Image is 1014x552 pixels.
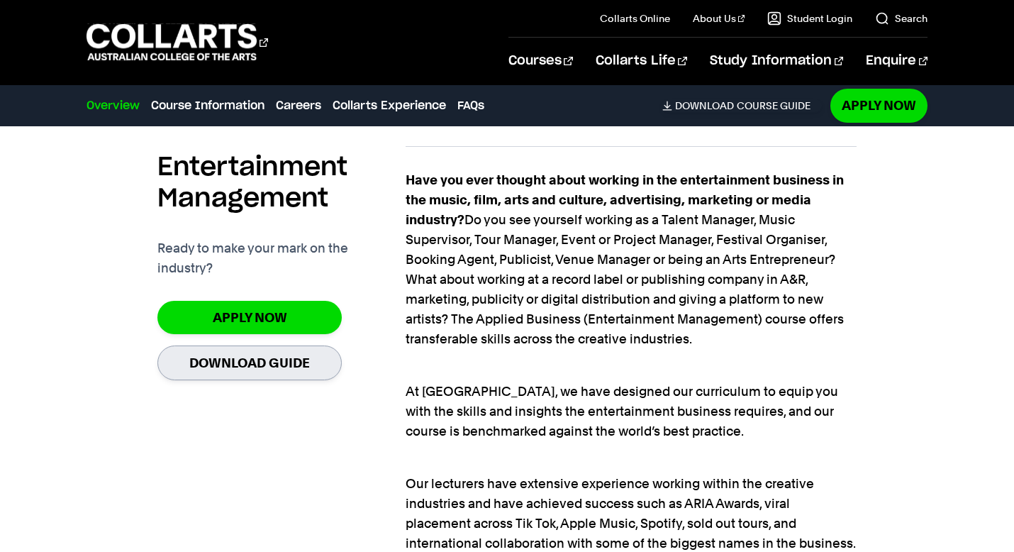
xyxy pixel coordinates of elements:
[600,11,670,26] a: Collarts Online
[693,11,745,26] a: About Us
[875,11,927,26] a: Search
[276,97,321,114] a: Careers
[830,89,927,122] a: Apply Now
[87,22,268,62] div: Go to homepage
[457,97,484,114] a: FAQs
[406,172,844,227] strong: Have you ever thought about working in the entertainment business in the music, film, arts and cu...
[406,170,856,349] p: Do you see yourself working as a Talent Manager, Music Supervisor, Tour Manager, Event or Project...
[866,38,927,84] a: Enquire
[157,301,342,334] a: Apply Now
[596,38,687,84] a: Collarts Life
[662,99,822,112] a: DownloadCourse Guide
[508,38,573,84] a: Courses
[157,238,406,278] p: Ready to make your mark on the industry?
[710,38,843,84] a: Study Information
[675,99,734,112] span: Download
[157,152,406,214] h2: Entertainment Management
[157,346,342,380] a: Download Guide
[333,97,446,114] a: Collarts Experience
[87,97,140,114] a: Overview
[767,11,852,26] a: Student Login
[406,362,856,441] p: At [GEOGRAPHIC_DATA], we have designed our curriculum to equip you with the skills and insights t...
[151,97,264,114] a: Course Information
